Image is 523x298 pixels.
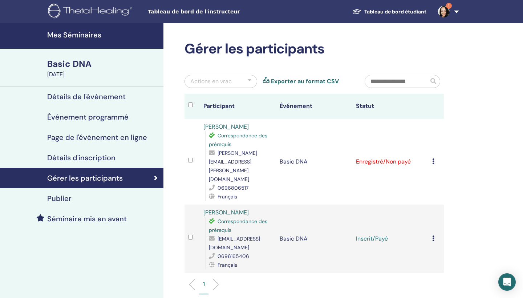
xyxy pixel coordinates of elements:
[48,4,135,20] img: logo.png
[47,194,72,203] h4: Publier
[276,119,352,205] td: Basic DNA
[276,94,352,119] th: Événement
[47,92,126,101] h4: Détails de l'évènement
[209,235,260,251] span: [EMAIL_ADDRESS][DOMAIN_NAME]
[43,58,163,79] a: Basic DNA[DATE]
[203,209,249,216] a: [PERSON_NAME]
[438,6,450,17] img: default.jpg
[185,41,444,57] h2: Gérer les participants
[47,214,127,223] h4: Séminaire mis en avant
[353,8,361,15] img: graduation-cap-white.svg
[203,280,205,288] p: 1
[148,8,257,16] span: Tableau de bord de l'instructeur
[47,70,159,79] div: [DATE]
[218,253,249,259] span: 0696165406
[47,31,159,39] h4: Mes Séminaires
[209,150,257,182] span: [PERSON_NAME][EMAIL_ADDRESS][PERSON_NAME][DOMAIN_NAME]
[276,205,352,273] td: Basic DNA
[200,94,276,119] th: Participant
[218,262,237,268] span: Français
[203,123,249,130] a: [PERSON_NAME]
[209,132,267,148] span: Correspondance des prérequis
[209,218,267,233] span: Correspondance des prérequis
[271,77,339,86] a: Exporter au format CSV
[47,113,129,121] h4: Événement programmé
[352,94,429,119] th: Statut
[47,58,159,70] div: Basic DNA
[347,5,432,19] a: Tableau de bord étudiant
[190,77,232,86] div: Actions en vrac
[498,273,516,291] div: Open Intercom Messenger
[218,193,237,200] span: Français
[47,174,123,182] h4: Gérer les participants
[446,3,452,9] span: 1
[47,153,115,162] h4: Détails d'inscription
[47,133,147,142] h4: Page de l'événement en ligne
[218,185,248,191] span: 0696806517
